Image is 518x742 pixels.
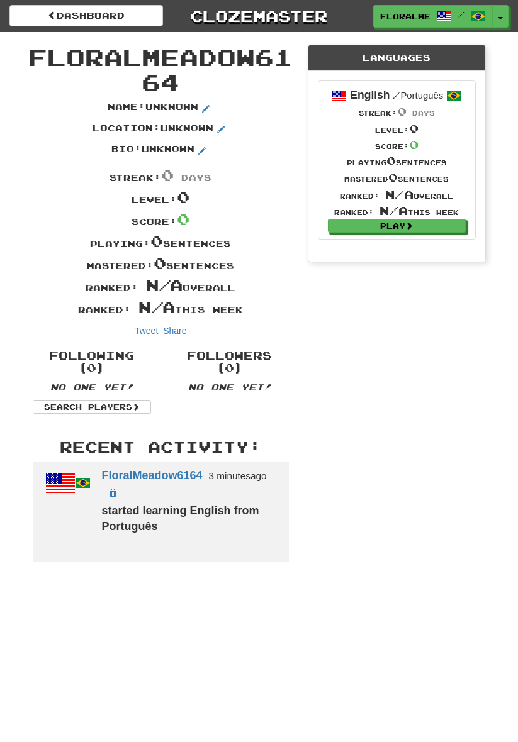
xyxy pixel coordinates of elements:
[350,89,390,101] strong: English
[23,296,299,318] div: Ranked: this week
[409,121,419,135] span: 0
[397,104,407,118] span: 0
[334,136,459,153] div: Score:
[138,297,175,316] span: N/A
[393,89,400,101] span: /
[334,169,459,185] div: Mastered sentences
[177,209,189,228] span: 0
[334,103,459,119] div: Streak:
[33,439,290,455] h3: Recent Activity:
[102,469,203,482] a: FloralMeadow6164
[393,91,443,101] small: Português
[177,187,189,206] span: 0
[163,326,186,336] a: Share
[334,202,459,219] div: Ranked: this week
[23,208,299,230] div: Score:
[28,43,293,96] span: FloralMeadow6164
[188,382,271,392] em: No one yet!
[50,382,133,392] em: No one yet!
[23,230,299,252] div: Playing: sentences
[102,504,259,533] strong: started learning English from Português
[388,170,398,184] span: 0
[380,11,431,22] span: FloralMeadow6164
[23,186,299,208] div: Level:
[170,350,289,375] h4: Followers (0)
[23,274,299,296] div: Ranked: overall
[161,165,174,184] span: 0
[409,138,419,152] span: 0
[33,400,152,414] a: Search Players
[412,109,435,117] span: days
[108,101,213,116] p: Name : Unknown
[182,5,335,27] a: Clozemaster
[150,231,163,250] span: 0
[328,219,466,233] a: Play
[334,186,459,202] div: Ranked: overall
[154,253,166,272] span: 0
[373,5,493,28] a: FloralMeadow6164 /
[334,120,459,136] div: Level:
[380,204,408,218] span: N/A
[111,143,210,158] p: Bio : Unknown
[181,172,211,183] span: days
[308,45,485,71] div: Languages
[458,10,465,19] span: /
[135,326,158,336] a: Tweet
[146,275,183,294] span: N/A
[33,350,152,375] h4: Following (0)
[385,187,414,201] span: N/A
[93,122,228,137] p: Location : Unknown
[23,252,299,274] div: Mastered: sentences
[334,153,459,169] div: Playing sentences
[386,154,396,168] span: 0
[209,470,267,481] small: 3 minutes ago
[23,164,299,186] div: Streak:
[9,5,163,26] a: Dashboard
